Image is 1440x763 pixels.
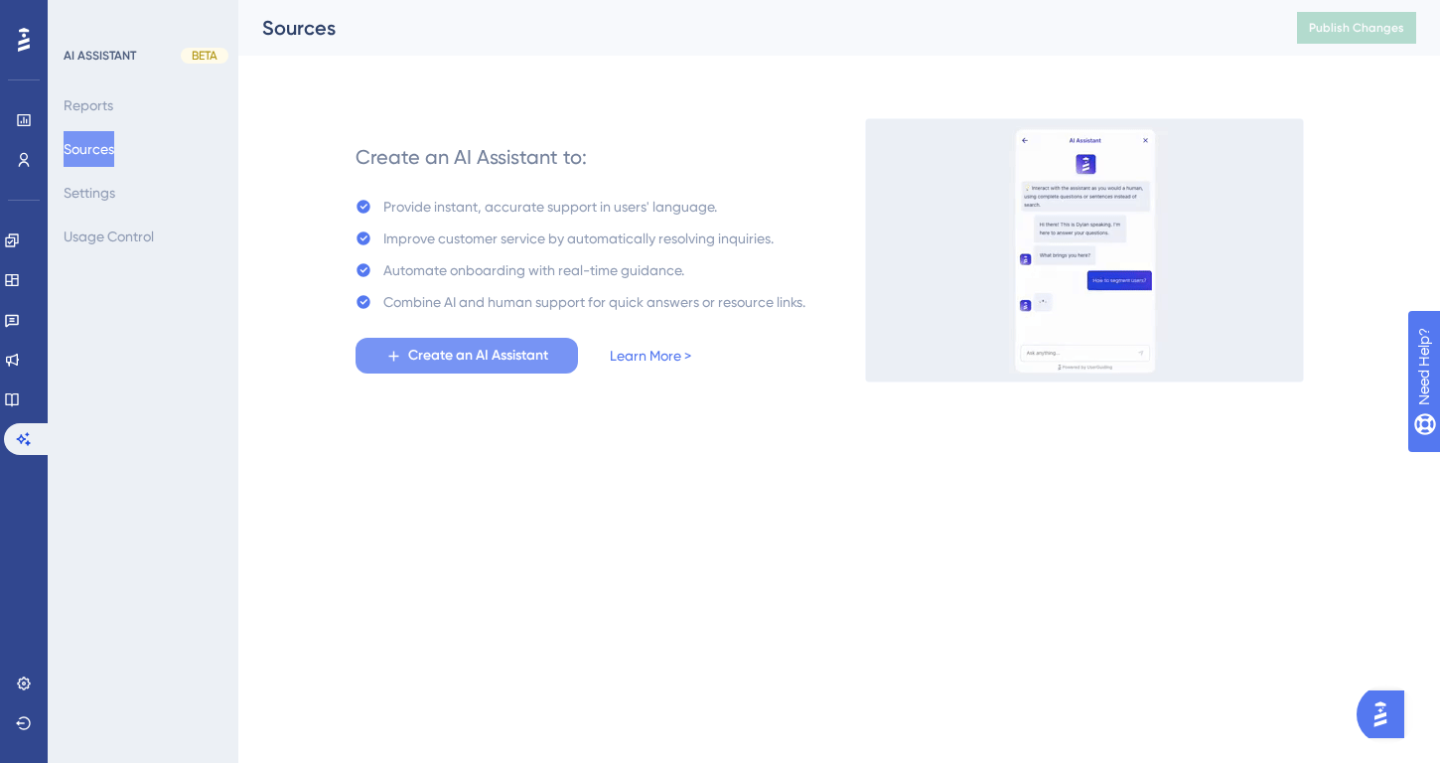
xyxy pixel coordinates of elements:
div: Automate onboarding with real-time guidance. [383,258,684,282]
div: Provide instant, accurate support in users' language. [383,195,717,219]
button: Sources [64,131,114,167]
div: AI ASSISTANT [64,48,136,64]
span: Need Help? [47,5,124,29]
iframe: UserGuiding AI Assistant Launcher [1357,685,1416,744]
div: Create an AI Assistant to: [356,143,587,171]
a: Learn More > [610,344,691,368]
button: Reports [64,87,113,123]
button: Publish Changes [1297,12,1416,44]
span: Publish Changes [1309,20,1404,36]
button: Settings [64,175,115,211]
span: Create an AI Assistant [408,344,548,368]
div: Improve customer service by automatically resolving inquiries. [383,227,774,250]
div: Combine AI and human support for quick answers or resource links. [383,290,805,314]
img: 536038c8a6906fa413afa21d633a6c1c.gif [865,118,1304,382]
button: Create an AI Assistant [356,338,578,374]
div: Sources [262,14,1247,42]
button: Usage Control [64,219,154,254]
div: BETA [181,48,228,64]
